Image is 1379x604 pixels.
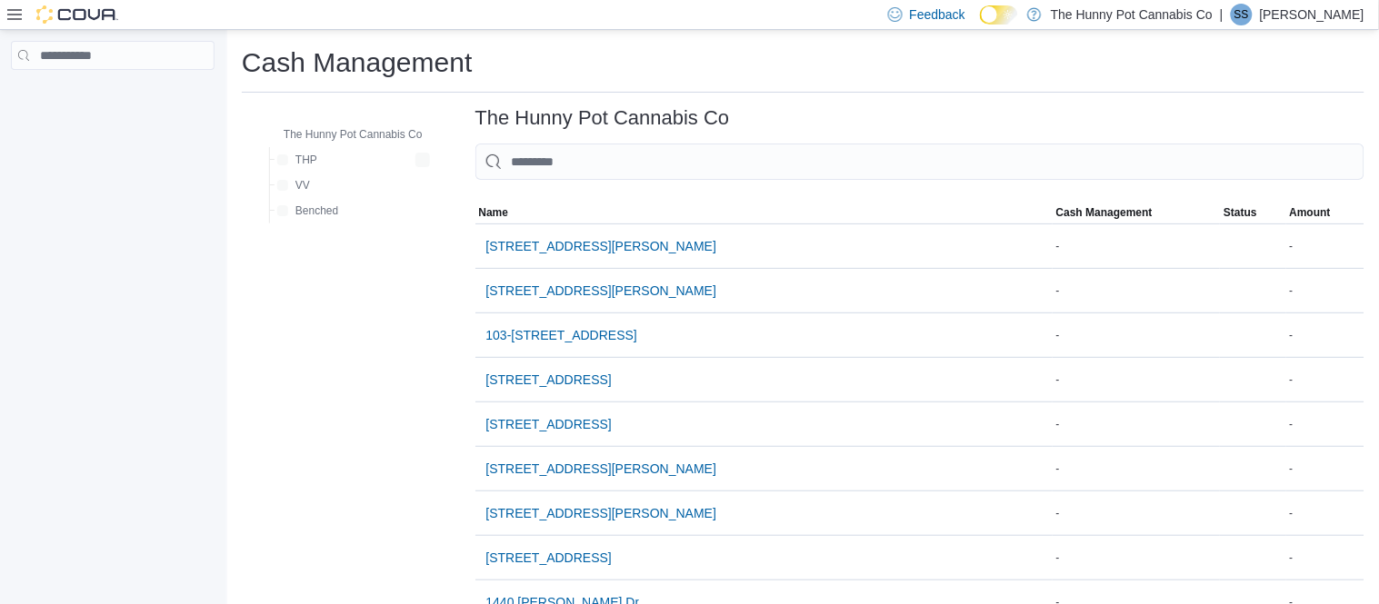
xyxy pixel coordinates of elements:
[486,237,717,255] span: [STREET_ADDRESS][PERSON_NAME]
[284,127,423,142] span: The Hunny Pot Cannabis Co
[1220,202,1285,223] button: Status
[1053,280,1220,302] div: -
[1286,458,1364,480] div: -
[1053,458,1220,480] div: -
[1286,369,1364,391] div: -
[1220,4,1224,25] p: |
[910,5,965,24] span: Feedback
[1224,205,1257,220] span: Status
[1286,547,1364,569] div: -
[1234,4,1249,25] span: SS
[479,406,619,442] button: [STREET_ADDRESS]
[270,174,317,196] button: VV
[1286,280,1364,302] div: -
[1231,4,1253,25] div: Suzi Strand
[1056,205,1153,220] span: Cash Management
[295,153,317,167] span: THP
[295,178,310,193] span: VV
[295,203,338,218] span: Benched
[36,5,118,24] img: Cova
[1051,4,1213,25] p: The Hunny Pot Cannabis Co
[270,200,345,222] button: Benched
[479,361,619,398] button: [STREET_ADDRESS]
[1286,235,1364,257] div: -
[1053,547,1220,569] div: -
[1286,413,1364,435] div: -
[486,460,717,478] span: [STREET_ADDRESS][PERSON_NAME]
[479,272,724,309] button: [STREET_ADDRESS][PERSON_NAME]
[1053,369,1220,391] div: -
[479,317,645,353] button: 103-[STREET_ADDRESS]
[479,451,724,487] button: [STREET_ADDRESS][PERSON_NAME]
[1053,202,1220,223] button: Cash Management
[11,74,215,117] nav: Complex example
[475,144,1364,180] input: This is a search bar. As you type, the results lower in the page will automatically filter.
[486,504,717,522] span: [STREET_ADDRESS][PERSON_NAME]
[980,5,1018,25] input: Dark Mode
[479,540,619,576] button: [STREET_ADDRESS]
[242,45,472,81] h1: Cash Management
[258,124,430,145] button: The Hunny Pot Cannabis Co
[486,549,612,567] span: [STREET_ADDRESS]
[479,495,724,531] button: [STREET_ADDRESS][PERSON_NAME]
[1260,4,1364,25] p: [PERSON_NAME]
[486,415,612,433] span: [STREET_ADDRESS]
[1053,235,1220,257] div: -
[1053,502,1220,524] div: -
[1290,205,1331,220] span: Amount
[1286,324,1364,346] div: -
[475,107,730,129] h3: The Hunny Pot Cannabis Co
[1286,502,1364,524] div: -
[486,282,717,300] span: [STREET_ADDRESS][PERSON_NAME]
[479,205,509,220] span: Name
[1053,324,1220,346] div: -
[486,371,612,389] span: [STREET_ADDRESS]
[270,149,325,171] button: THP
[479,228,724,264] button: [STREET_ADDRESS][PERSON_NAME]
[486,326,638,344] span: 103-[STREET_ADDRESS]
[1053,413,1220,435] div: -
[475,202,1053,223] button: Name
[1286,202,1364,223] button: Amount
